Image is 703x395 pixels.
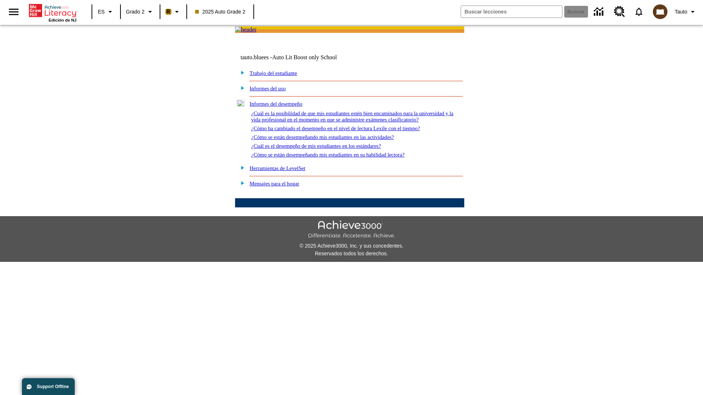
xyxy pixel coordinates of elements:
a: ¿Cuál es la posibilidad de que mis estudiantes estén bien encaminados para la universidad y la vi... [251,110,453,123]
a: ¿Cómo ha cambiado el desempeño en el nivel de lectura Lexile con el tiempo? [251,125,420,131]
button: Lenguaje: ES, Selecciona un idioma [94,5,118,18]
img: minus.gif [237,100,245,106]
button: Boost El color de la clase es anaranjado claro. Cambiar el color de la clase. [163,5,184,18]
span: Grado 2 [126,8,145,16]
a: Informes del desempeño [250,101,302,107]
img: Achieve3000 Differentiate Accelerate Achieve [308,221,395,239]
a: ¿Cómo se están desempeñando mis estudiantes en las actividades? [251,134,394,140]
nobr: Auto Lit Boost only School [272,54,337,60]
span: Edición de NJ [49,18,77,22]
span: Tauto [675,8,687,16]
td: tauto.bluees - [241,54,375,61]
div: Portada [29,3,77,22]
button: Support Offline [22,378,75,395]
span: 2025 Auto Grade 2 [195,8,246,16]
a: Trabajo del estudiante [250,70,297,76]
img: plus.gif [237,180,245,186]
img: plus.gif [237,84,245,91]
a: Centro de información [589,2,610,22]
button: Perfil/Configuración [672,5,700,18]
a: Mensajes para el hogar [250,181,300,187]
input: Buscar campo [461,6,562,18]
img: header [235,26,257,33]
button: Grado: Grado 2, Elige un grado [123,5,157,18]
button: Abrir el menú lateral [3,1,25,23]
img: plus.gif [237,164,245,171]
span: B [167,7,170,16]
a: ¿Cómo se están desempeñando mis estudiantes en su habilidad lectora? [251,152,405,158]
a: ¿Cuál es el desempeño de mis estudiantes en los estándares? [251,143,381,149]
a: Informes del uso [250,86,286,91]
a: Herramientas de LevelSet [250,165,305,171]
button: Escoja un nuevo avatar [648,2,672,21]
span: ES [98,8,105,16]
a: Notificaciones [629,2,648,21]
img: avatar image [653,4,667,19]
a: Centro de recursos, Se abrirá en una pestaña nueva. [610,2,629,22]
img: plus.gif [237,69,245,76]
span: Support Offline [37,384,69,389]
